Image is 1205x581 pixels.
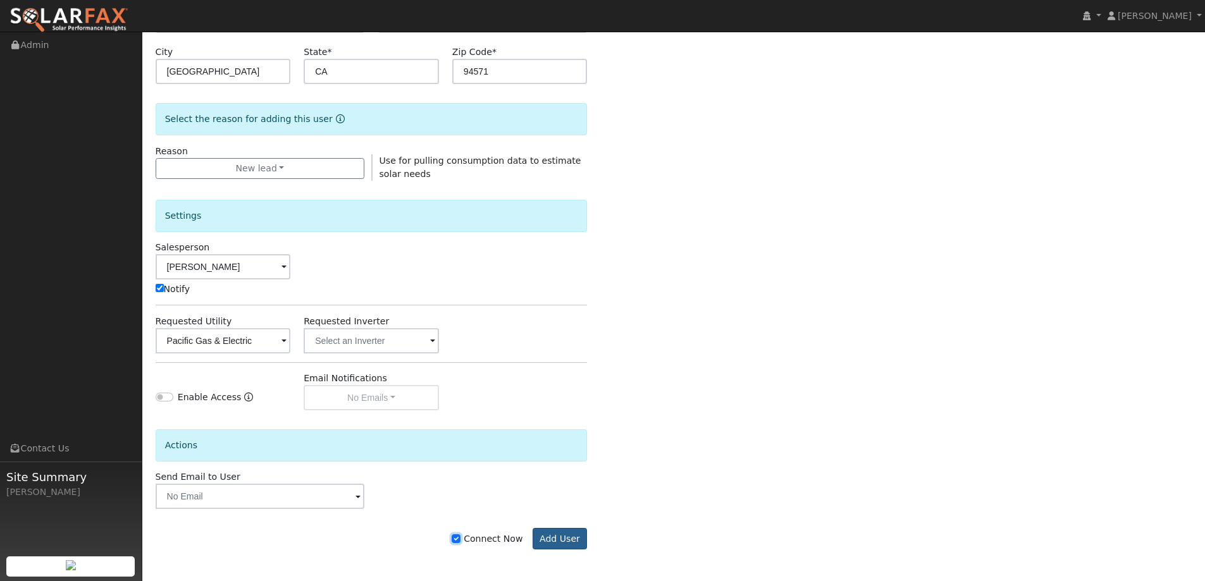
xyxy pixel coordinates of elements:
label: State [304,46,331,59]
button: New lead [156,158,365,180]
input: Select a User [156,254,291,279]
label: Enable Access [178,391,242,404]
a: Enable Access [244,391,253,410]
span: Required [327,47,331,57]
img: SolarFax [9,7,128,34]
label: Requested Utility [156,315,232,328]
input: Select an Inverter [304,328,439,353]
label: Notify [156,283,190,296]
div: Actions [156,429,588,462]
a: Reason for new user [333,114,345,124]
label: Reason [156,145,188,158]
label: Send Email to User [156,470,240,484]
label: Connect Now [452,532,522,546]
div: Settings [156,200,588,232]
label: City [156,46,173,59]
button: Add User [533,528,588,549]
label: Salesperson [156,241,210,254]
input: Connect Now [452,534,460,543]
span: [PERSON_NAME] [1118,11,1192,21]
span: Use for pulling consumption data to estimate solar needs [380,156,581,179]
input: Notify [156,284,164,292]
div: [PERSON_NAME] [6,486,135,499]
div: Select the reason for adding this user [156,103,588,135]
label: Email Notifications [304,372,387,385]
input: No Email [156,484,365,509]
label: Requested Inverter [304,315,389,328]
span: Site Summary [6,468,135,486]
input: Select a Utility [156,328,291,353]
img: retrieve [66,560,76,570]
span: Required [492,47,497,57]
label: Zip Code [452,46,497,59]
